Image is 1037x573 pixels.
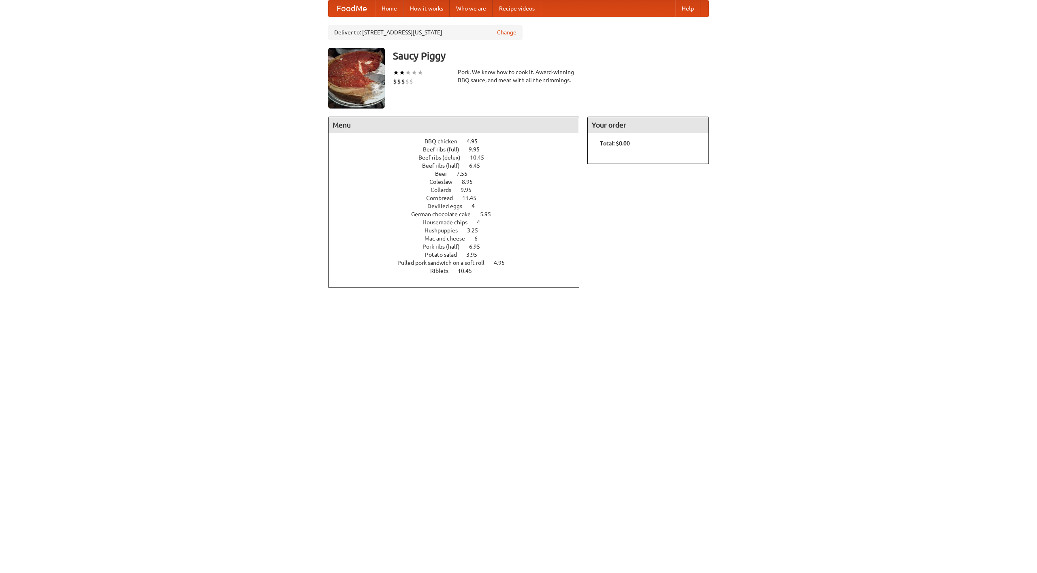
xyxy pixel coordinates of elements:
span: 3.95 [466,251,485,258]
a: Help [675,0,700,17]
a: Devilled eggs 4 [427,203,490,209]
span: 10.45 [458,268,480,274]
li: ★ [411,68,417,77]
span: Riblets [430,268,457,274]
span: 3.25 [467,227,486,234]
a: Recipe videos [493,0,541,17]
span: 4.95 [494,260,513,266]
div: Deliver to: [STREET_ADDRESS][US_STATE] [328,25,523,40]
li: ★ [393,68,399,77]
span: 7.55 [457,170,476,177]
span: 4.95 [467,138,486,145]
a: Beef ribs (delux) 10.45 [418,154,499,161]
a: Potato salad 3.95 [425,251,492,258]
span: Coleslaw [429,179,461,185]
span: Housemade chips [422,219,476,226]
span: Cornbread [426,195,461,201]
li: $ [397,77,401,86]
span: 8.95 [462,179,481,185]
a: Riblets 10.45 [430,268,487,274]
span: 4 [472,203,483,209]
a: Beef ribs (full) 9.95 [423,146,495,153]
a: Change [497,28,516,36]
span: 4 [477,219,488,226]
a: FoodMe [329,0,375,17]
span: BBQ chicken [425,138,465,145]
li: $ [405,77,409,86]
li: ★ [399,68,405,77]
li: $ [401,77,405,86]
a: Pulled pork sandwich on a soft roll 4.95 [397,260,520,266]
li: ★ [405,68,411,77]
span: Potato salad [425,251,465,258]
span: Pulled pork sandwich on a soft roll [397,260,493,266]
span: 9.95 [469,146,488,153]
a: Hushpuppies 3.25 [425,227,493,234]
span: 11.45 [462,195,484,201]
a: Pork ribs (half) 6.95 [422,243,495,250]
span: 5.95 [480,211,499,217]
a: How it works [403,0,450,17]
li: ★ [417,68,423,77]
span: Beef ribs (half) [422,162,468,169]
span: 10.45 [470,154,492,161]
a: Mac and cheese 6 [425,235,493,242]
img: angular.jpg [328,48,385,109]
a: Home [375,0,403,17]
a: Housemade chips 4 [422,219,495,226]
span: Collards [431,187,459,193]
span: Beer [435,170,455,177]
span: Beef ribs (delux) [418,154,469,161]
a: Cornbread 11.45 [426,195,491,201]
a: BBQ chicken 4.95 [425,138,493,145]
span: Beef ribs (full) [423,146,467,153]
span: 6.45 [469,162,488,169]
a: Beef ribs (half) 6.45 [422,162,495,169]
span: Pork ribs (half) [422,243,468,250]
a: German chocolate cake 5.95 [411,211,506,217]
a: Beer 7.55 [435,170,482,177]
span: 9.95 [461,187,480,193]
b: Total: $0.00 [600,140,630,147]
span: Hushpuppies [425,227,466,234]
span: 6 [474,235,486,242]
a: Who we are [450,0,493,17]
li: $ [393,77,397,86]
span: 6.95 [469,243,488,250]
h3: Saucy Piggy [393,48,709,64]
li: $ [409,77,413,86]
div: Pork. We know how to cook it. Award-winning BBQ sauce, and meat with all the trimmings. [458,68,579,84]
span: German chocolate cake [411,211,479,217]
a: Coleslaw 8.95 [429,179,488,185]
a: Collards 9.95 [431,187,486,193]
h4: Menu [329,117,579,133]
span: Mac and cheese [425,235,473,242]
span: Devilled eggs [427,203,470,209]
h4: Your order [588,117,708,133]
